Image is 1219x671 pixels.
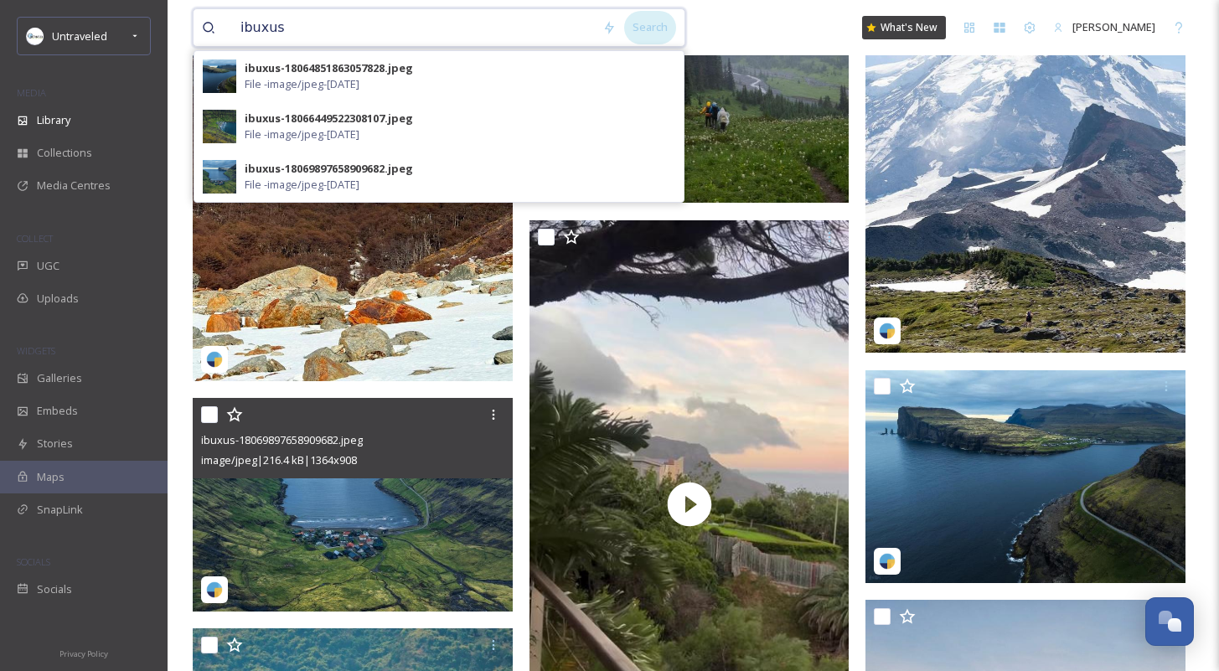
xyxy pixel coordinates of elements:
div: ibuxus-18066449522308107.jpeg [245,111,413,126]
img: 55ed02ae-b664-4e5c-a40f-23d9574cb0d7.jpg [203,59,236,93]
img: ibuxus-18064851863057828.jpeg [865,370,1185,583]
span: Galleries [37,370,82,386]
span: [PERSON_NAME] [1072,19,1155,34]
img: f8a8a157-76dc-4e9b-ac10-a8e2e0be2911.jpg [203,110,236,143]
span: Stories [37,436,73,452]
a: Privacy Policy [59,643,108,663]
button: Open Chat [1145,597,1194,646]
span: File - image/jpeg - [DATE] [245,76,359,92]
a: [PERSON_NAME] [1045,11,1164,44]
span: MEDIA [17,86,46,99]
span: SnapLink [37,502,83,518]
span: Uploads [37,291,79,307]
span: Collections [37,145,92,161]
img: Untitled%20design.png [27,28,44,44]
span: Embeds [37,403,78,419]
div: ibuxus-18064851863057828.jpeg [245,60,413,76]
span: File - image/jpeg - [DATE] [245,177,359,193]
img: snapsea-logo.png [206,351,223,368]
span: WIDGETS [17,344,55,357]
img: snapsea-logo.png [879,323,896,339]
span: UGC [37,258,59,274]
img: snapsea-logo.png [206,581,223,598]
span: Privacy Policy [59,648,108,659]
img: ibuxus-18069897658909682.jpeg [193,398,513,611]
span: COLLECT [17,232,53,245]
span: Maps [37,469,65,485]
span: Socials [37,581,72,597]
div: Search [624,11,676,44]
span: SOCIALS [17,555,50,568]
a: What's New [862,16,946,39]
span: File - image/jpeg - [DATE] [245,126,359,142]
span: Untraveled [52,28,107,44]
span: image/jpeg | 216.4 kB | 1364 x 908 [201,452,357,467]
span: Media Centres [37,178,111,194]
input: Search your library [232,9,594,46]
span: Library [37,112,70,128]
div: ibuxus-18069897658909682.jpeg [245,161,413,177]
span: ibuxus-18069897658909682.jpeg [201,432,363,447]
img: snapsea-logo.png [879,553,896,570]
img: 3c00242b-ff81-44a7-8b1e-827c054b036a.jpg [203,160,236,194]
